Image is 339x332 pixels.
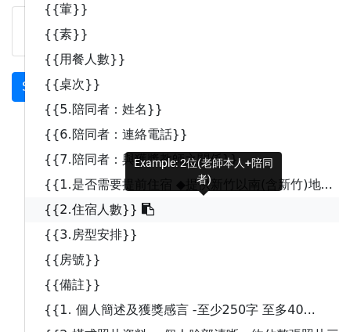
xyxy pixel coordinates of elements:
iframe: Chat Widget [261,257,339,332]
a: Send [12,72,63,102]
div: 聊天小工具 [261,257,339,332]
div: Example: 2位(老師本人+陪同者) [125,152,282,191]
